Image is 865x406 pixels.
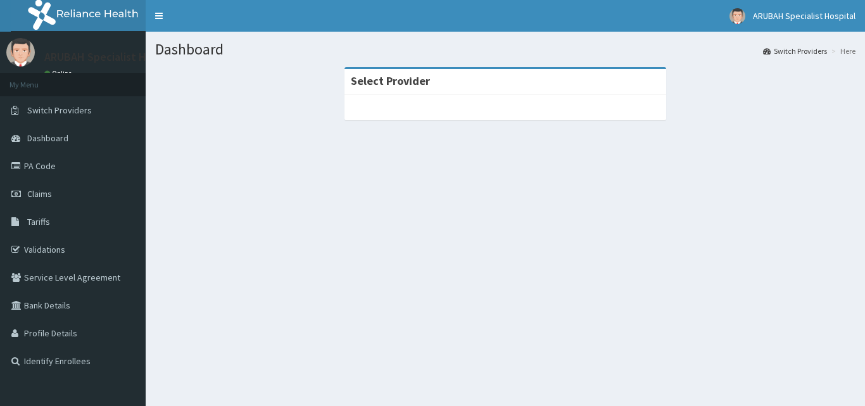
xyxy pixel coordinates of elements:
a: Switch Providers [763,46,827,56]
span: Tariffs [27,216,50,227]
span: Claims [27,188,52,200]
li: Here [828,46,856,56]
span: Switch Providers [27,105,92,116]
img: User Image [6,38,35,67]
img: User Image [729,8,745,24]
p: ARUBAH Specialist Hospital [44,51,180,63]
span: ARUBAH Specialist Hospital [753,10,856,22]
a: Online [44,69,75,78]
strong: Select Provider [351,73,430,88]
span: Dashboard [27,132,68,144]
h1: Dashboard [155,41,856,58]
